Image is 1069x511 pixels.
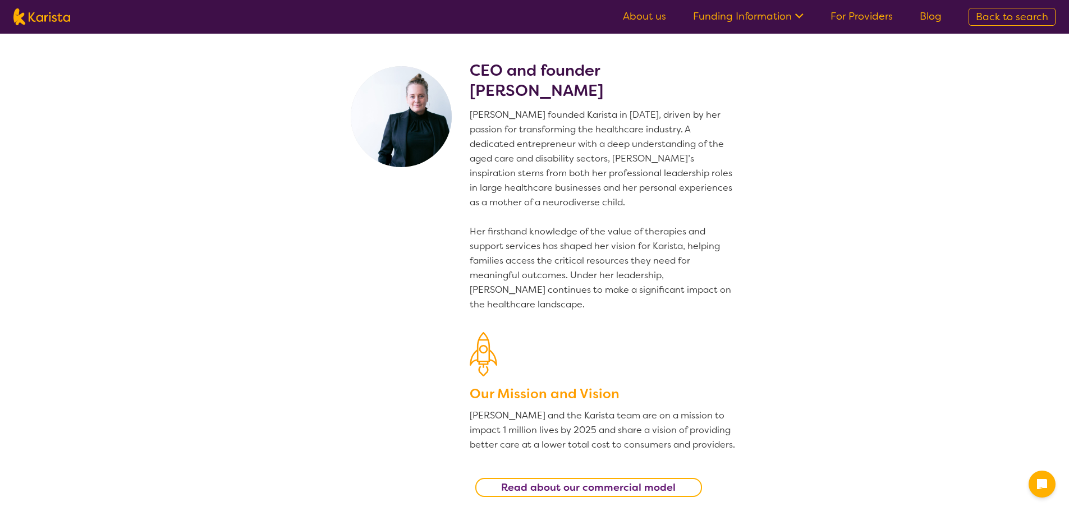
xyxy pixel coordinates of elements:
a: Funding Information [693,10,804,23]
p: [PERSON_NAME] founded Karista in [DATE], driven by her passion for transforming the healthcare in... [470,108,737,312]
b: Read about our commercial model [501,481,676,494]
a: Back to search [969,8,1056,26]
span: Back to search [976,10,1048,24]
a: For Providers [831,10,893,23]
p: [PERSON_NAME] and the Karista team are on a mission to impact 1 million lives by 2025 and share a... [470,408,737,452]
h3: Our Mission and Vision [470,384,737,404]
a: About us [623,10,666,23]
h2: CEO and founder [PERSON_NAME] [470,61,737,101]
a: Blog [920,10,942,23]
img: Karista logo [13,8,70,25]
img: Our Mission [470,332,497,376]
